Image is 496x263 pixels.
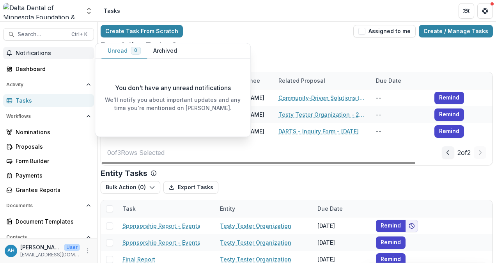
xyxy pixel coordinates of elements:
button: Archived [147,43,183,59]
button: Open Contacts [3,231,94,243]
a: Document Templates [3,215,94,228]
a: Testy Tester Organization [220,238,291,247]
div: Due Date [313,200,371,217]
div: Tasks [104,7,120,15]
div: Form Builder [16,157,88,165]
a: Nominations [3,126,94,139]
a: Create / Manage Tasks [419,25,493,37]
a: Payments [3,169,94,182]
a: Sponsorship Report - Events [122,238,200,247]
button: Bulk Action (0) [101,181,160,194]
button: Remind [434,108,464,121]
button: Open entity switcher [83,3,94,19]
p: You don't have any unread notifications [115,83,231,92]
span: 0 [134,48,137,53]
span: Documents [6,203,83,208]
span: Notifications [16,50,91,57]
button: Add to friends [406,220,418,232]
span: 2 of 2 [457,148,471,157]
div: Payments [16,171,88,179]
a: Tasks [3,94,94,107]
button: Get Help [477,3,493,19]
button: Export Tasks [163,181,218,194]
div: Task [118,200,215,217]
div: Annessa Hicks [7,248,14,253]
div: Document Templates [16,217,88,226]
a: Testy Tester Organization - 2025 - Matching Dollar Program Request Form [278,110,367,119]
div: [DATE] [313,217,371,234]
span: Activity [6,82,83,87]
a: Testy Tester Organization [220,222,291,230]
button: Remind [376,220,406,232]
button: Remind [434,125,464,138]
button: More [83,246,92,256]
div: -- [371,106,430,123]
button: Prev Page [442,146,454,159]
p: 0 of 3 Rows Selected [107,148,165,157]
div: Entity [215,204,240,213]
div: Dashboard [16,65,88,73]
p: Foundation Tasks [101,41,168,50]
button: Next Page [474,146,486,159]
div: Due Date [371,72,430,89]
div: Entity [215,200,313,217]
p: We'll notify you about important updates and any time you're mentioned on [PERSON_NAME]. [101,96,244,112]
div: Related Proposal [274,72,371,89]
div: Related Proposal [274,76,330,85]
button: Search... [3,28,94,41]
a: Sponsorship Report - Events [122,222,200,230]
button: Open Workflows [3,110,94,123]
p: [EMAIL_ADDRESS][DOMAIN_NAME] [20,251,80,258]
button: Notifications [3,47,94,59]
a: Form Builder [3,155,94,167]
img: Delta Dental of Minnesota Foundation & Community Giving logo [3,3,80,19]
nav: breadcrumb [101,5,123,16]
button: Assigned to me [353,25,416,37]
div: [DATE] [313,234,371,251]
button: Remind [434,92,464,104]
button: Partners [459,3,474,19]
span: Contacts [6,235,83,240]
div: Ctrl + K [70,30,89,39]
button: Open Activity [3,78,94,91]
div: -- [371,123,430,140]
span: Workflows [6,114,83,119]
button: Open Documents [3,199,94,212]
div: Tasks [16,96,88,105]
button: Unread [101,43,147,59]
a: Proposals [3,140,94,153]
div: Due Date [313,204,347,213]
p: Entity Tasks [101,169,147,178]
a: Dashboard [3,62,94,75]
div: Task [118,204,140,213]
a: DARTS - Inquiry Form - [DATE] [278,127,359,135]
div: Grantee Reports [16,186,88,194]
a: Grantee Reports [3,183,94,196]
span: Search... [18,31,67,38]
div: Nominations [16,128,88,136]
button: Remind [376,236,406,249]
p: [PERSON_NAME] [20,243,61,251]
a: Create Task From Scratch [101,25,183,37]
a: Community-Driven Solutions to Challenges in Oral Health [278,94,367,102]
div: -- [371,89,430,106]
div: Proposals [16,142,88,151]
div: Due Date [371,76,406,85]
p: User [64,244,80,251]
